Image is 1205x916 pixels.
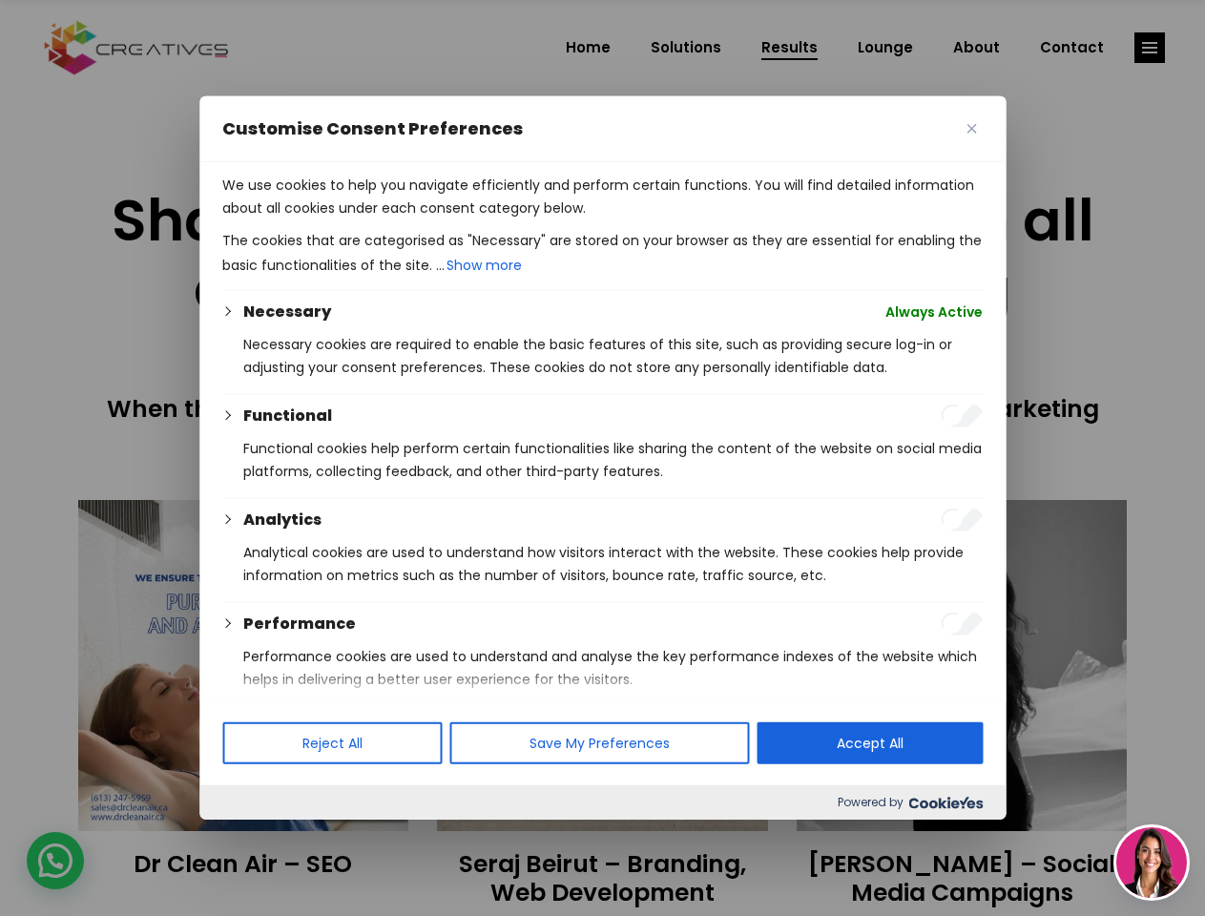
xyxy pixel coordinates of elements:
input: Enable Analytics [941,509,983,531]
p: We use cookies to help you navigate efficiently and perform certain functions. You will find deta... [222,174,983,219]
img: Close [966,124,976,134]
button: Functional [243,405,332,427]
img: Cookieyes logo [908,797,983,809]
p: Performance cookies are used to understand and analyse the key performance indexes of the website... [243,645,983,691]
button: Performance [243,613,356,635]
button: Analytics [243,509,322,531]
button: Show more [445,252,524,279]
input: Enable Functional [941,405,983,427]
input: Enable Performance [941,613,983,635]
img: agent [1116,827,1187,898]
button: Reject All [222,722,442,764]
p: Necessary cookies are required to enable the basic features of this site, such as providing secur... [243,333,983,379]
button: Accept All [757,722,983,764]
span: Always Active [885,301,983,323]
button: Necessary [243,301,331,323]
div: Powered by [199,785,1006,820]
p: Functional cookies help perform certain functionalities like sharing the content of the website o... [243,437,983,483]
div: Customise Consent Preferences [199,96,1006,820]
span: Customise Consent Preferences [222,117,523,140]
button: Close [960,117,983,140]
button: Save My Preferences [449,722,749,764]
p: Analytical cookies are used to understand how visitors interact with the website. These cookies h... [243,541,983,587]
p: The cookies that are categorised as "Necessary" are stored on your browser as they are essential ... [222,229,983,279]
